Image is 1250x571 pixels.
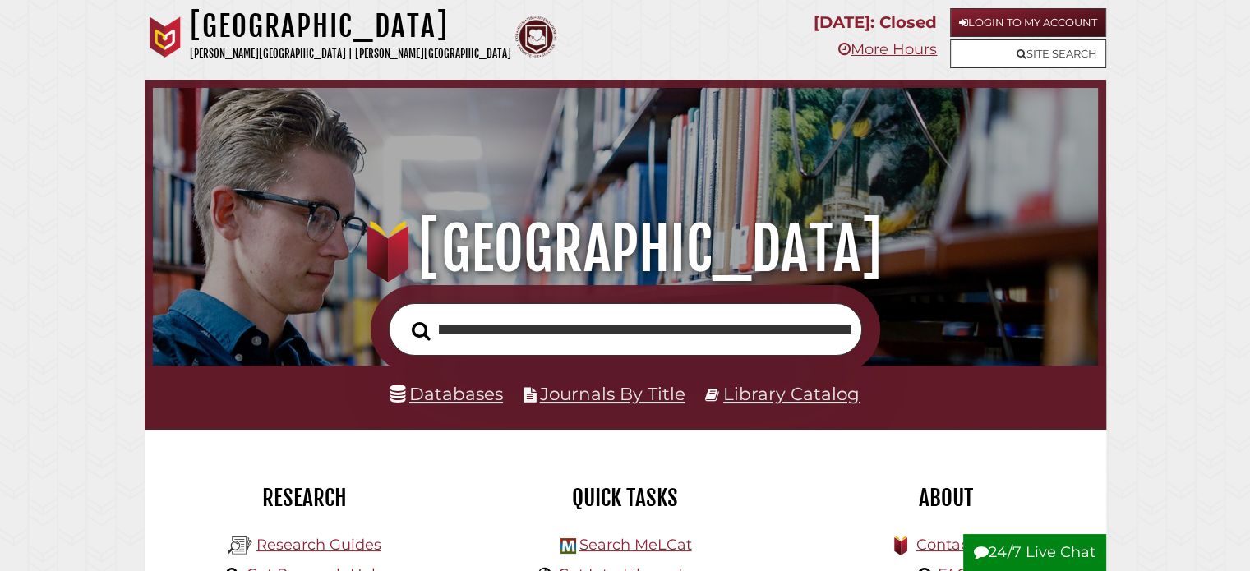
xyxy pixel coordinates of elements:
[228,533,252,558] img: Hekman Library Logo
[950,39,1106,68] a: Site Search
[190,44,511,63] p: [PERSON_NAME][GEOGRAPHIC_DATA] | [PERSON_NAME][GEOGRAPHIC_DATA]
[390,383,503,404] a: Databases
[579,536,691,554] a: Search MeLCat
[171,213,1078,285] h1: [GEOGRAPHIC_DATA]
[723,383,860,404] a: Library Catalog
[145,16,186,58] img: Calvin University
[404,316,439,345] button: Search
[515,16,556,58] img: Calvin Theological Seminary
[950,8,1106,37] a: Login to My Account
[412,320,431,340] i: Search
[916,536,997,554] a: Contact Us
[560,538,576,554] img: Hekman Library Logo
[157,484,453,512] h2: Research
[190,8,511,44] h1: [GEOGRAPHIC_DATA]
[798,484,1094,512] h2: About
[814,8,937,37] p: [DATE]: Closed
[838,40,937,58] a: More Hours
[477,484,773,512] h2: Quick Tasks
[540,383,685,404] a: Journals By Title
[256,536,381,554] a: Research Guides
